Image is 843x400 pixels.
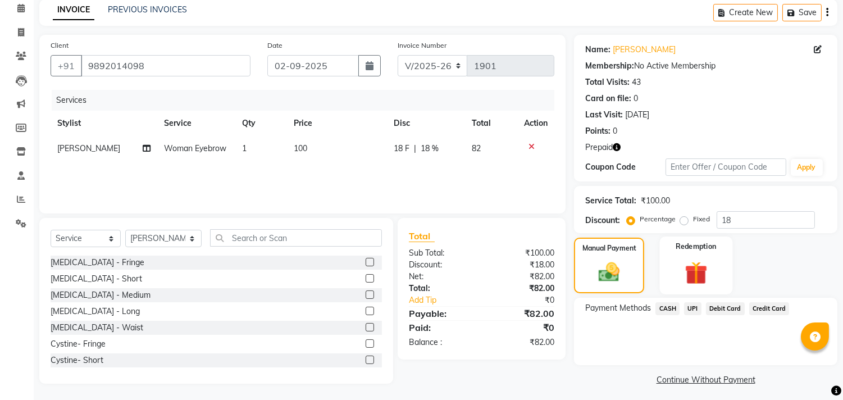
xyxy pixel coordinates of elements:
[400,321,482,334] div: Paid:
[640,214,676,224] label: Percentage
[749,302,790,315] span: Credit Card
[482,271,563,283] div: ₹82.00
[585,60,634,72] div: Membership:
[482,283,563,294] div: ₹82.00
[782,4,822,21] button: Save
[81,55,250,76] input: Search by Name/Mobile/Email/Code
[287,111,387,136] th: Price
[164,143,226,153] span: Woman Eyebrow
[294,143,307,153] span: 100
[51,273,142,285] div: [MEDICAL_DATA] - Short
[421,143,439,154] span: 18 %
[585,161,666,173] div: Coupon Code
[482,321,563,334] div: ₹0
[613,125,617,137] div: 0
[576,374,835,386] a: Continue Without Payment
[235,111,287,136] th: Qty
[706,302,745,315] span: Debit Card
[791,159,823,176] button: Apply
[400,259,482,271] div: Discount:
[582,243,636,253] label: Manual Payment
[210,229,382,247] input: Search or Scan
[677,259,714,287] img: _gift.svg
[242,143,247,153] span: 1
[267,40,282,51] label: Date
[51,306,140,317] div: [MEDICAL_DATA] - Long
[51,40,69,51] label: Client
[51,55,82,76] button: +91
[585,125,610,137] div: Points:
[57,143,120,153] span: [PERSON_NAME]
[482,259,563,271] div: ₹18.00
[387,111,465,136] th: Disc
[632,76,641,88] div: 43
[684,302,701,315] span: UPI
[634,93,638,104] div: 0
[51,354,103,366] div: Cystine- Short
[482,307,563,320] div: ₹82.00
[108,4,187,15] a: PREVIOUS INVOICES
[52,90,563,111] div: Services
[400,337,482,348] div: Balance :
[676,241,716,252] label: Redemption
[625,109,649,121] div: [DATE]
[394,143,409,154] span: 18 F
[51,289,151,301] div: [MEDICAL_DATA] - Medium
[585,93,631,104] div: Card on file:
[585,76,630,88] div: Total Visits:
[613,44,676,56] a: [PERSON_NAME]
[585,109,623,121] div: Last Visit:
[666,158,786,176] input: Enter Offer / Coupon Code
[655,302,680,315] span: CASH
[585,60,826,72] div: No Active Membership
[51,338,106,350] div: Cystine- Fringe
[398,40,446,51] label: Invoice Number
[51,111,157,136] th: Stylist
[465,111,518,136] th: Total
[482,337,563,348] div: ₹82.00
[51,257,144,269] div: [MEDICAL_DATA] - Fringe
[585,195,636,207] div: Service Total:
[585,302,651,314] span: Payment Methods
[585,44,610,56] div: Name:
[51,322,143,334] div: [MEDICAL_DATA] - Waist
[585,142,613,153] span: Prepaid
[585,215,620,226] div: Discount:
[713,4,778,21] button: Create New
[641,195,670,207] div: ₹100.00
[495,294,563,306] div: ₹0
[472,143,481,153] span: 82
[400,271,482,283] div: Net:
[157,111,235,136] th: Service
[482,247,563,259] div: ₹100.00
[414,143,416,154] span: |
[400,283,482,294] div: Total:
[400,307,482,320] div: Payable:
[400,294,495,306] a: Add Tip
[400,247,482,259] div: Sub Total:
[693,214,710,224] label: Fixed
[517,111,554,136] th: Action
[409,230,435,242] span: Total
[592,260,626,284] img: _cash.svg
